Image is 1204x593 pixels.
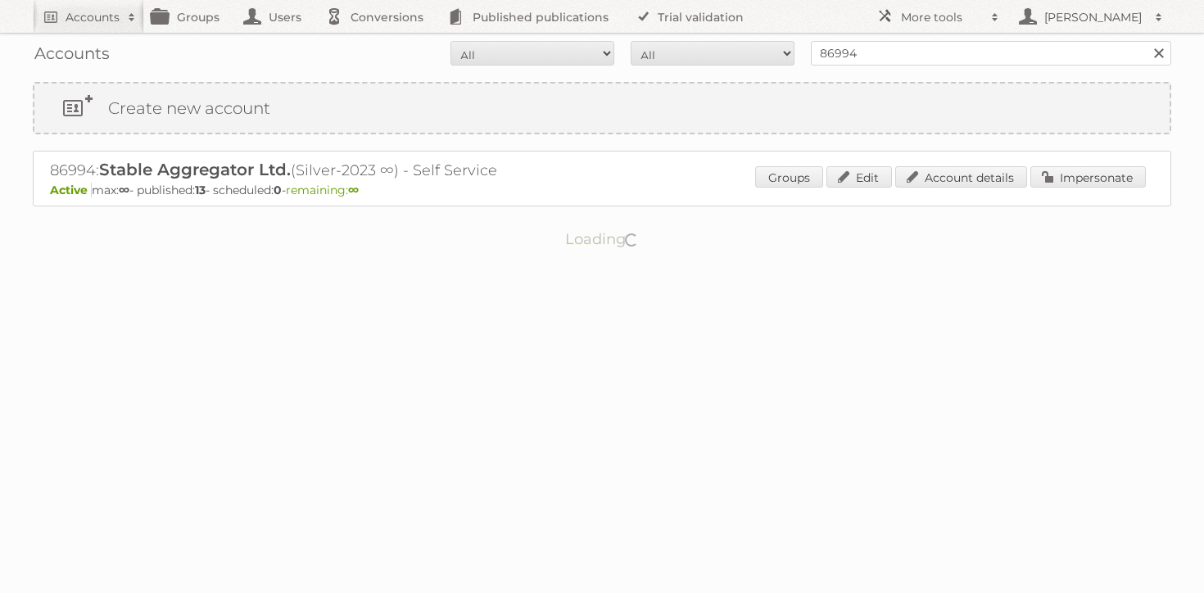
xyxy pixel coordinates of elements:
[755,166,823,188] a: Groups
[348,183,359,197] strong: ∞
[1040,9,1147,25] h2: [PERSON_NAME]
[514,223,691,256] p: Loading
[34,84,1170,133] a: Create new account
[50,183,92,197] span: Active
[286,183,359,197] span: remaining:
[50,183,1154,197] p: max: - published: - scheduled: -
[1030,166,1146,188] a: Impersonate
[50,160,623,181] h2: 86994: (Silver-2023 ∞) - Self Service
[195,183,206,197] strong: 13
[99,160,291,179] span: Stable Aggregator Ltd.
[826,166,892,188] a: Edit
[119,183,129,197] strong: ∞
[274,183,282,197] strong: 0
[895,166,1027,188] a: Account details
[66,9,120,25] h2: Accounts
[901,9,983,25] h2: More tools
